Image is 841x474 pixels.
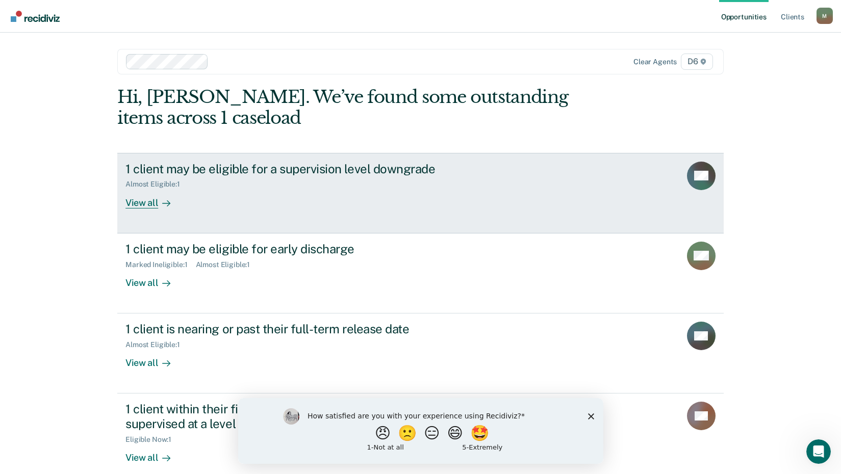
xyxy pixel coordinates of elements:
[806,439,831,464] iframe: Intercom live chat
[117,313,724,393] a: 1 client is nearing or past their full-term release dateAlmost Eligible:1View all
[238,398,603,464] iframe: Survey by Kim from Recidiviz
[117,87,602,128] div: Hi, [PERSON_NAME]. We’ve found some outstanding items across 1 caseload
[125,322,483,336] div: 1 client is nearing or past their full-term release date
[681,54,713,70] span: D6
[125,402,483,431] div: 1 client within their first 6 months of supervision is being supervised at a level that does not ...
[125,242,483,256] div: 1 client may be eligible for early discharge
[125,435,180,444] div: Eligible Now : 1
[117,233,724,313] a: 1 client may be eligible for early dischargeMarked Ineligible:1Almost Eligible:1View all
[125,444,183,464] div: View all
[125,180,188,189] div: Almost Eligible : 1
[125,189,183,208] div: View all
[117,153,724,233] a: 1 client may be eligible for a supervision level downgradeAlmost Eligible:1View all
[817,8,833,24] div: M
[125,269,183,288] div: View all
[125,260,195,269] div: Marked Ineligible : 1
[11,11,60,22] img: Recidiviz
[817,8,833,24] button: Profile dropdown button
[633,58,677,66] div: Clear agents
[125,162,483,176] div: 1 client may be eligible for a supervision level downgrade
[125,349,183,369] div: View all
[196,260,259,269] div: Almost Eligible : 1
[125,340,188,349] div: Almost Eligible : 1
